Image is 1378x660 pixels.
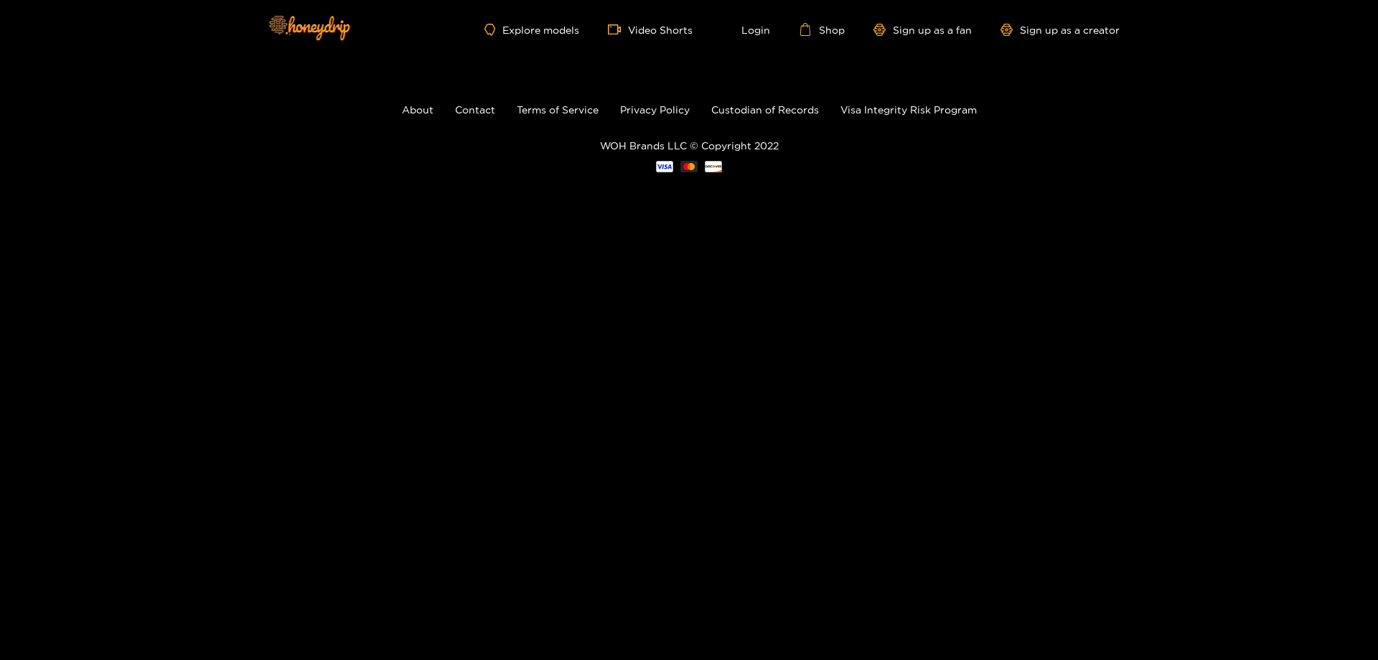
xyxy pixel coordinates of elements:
[873,24,972,36] a: Sign up as a fan
[517,104,599,115] a: Terms of Service
[799,23,845,36] a: Shop
[1000,24,1120,36] a: Sign up as a creator
[484,24,579,36] a: Explore models
[455,104,495,115] a: Contact
[608,23,693,36] a: Video Shorts
[840,104,977,115] a: Visa Integrity Risk Program
[402,104,433,115] a: About
[721,23,770,36] a: Login
[608,23,628,36] span: video-camera
[711,104,819,115] a: Custodian of Records
[620,104,690,115] a: Privacy Policy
